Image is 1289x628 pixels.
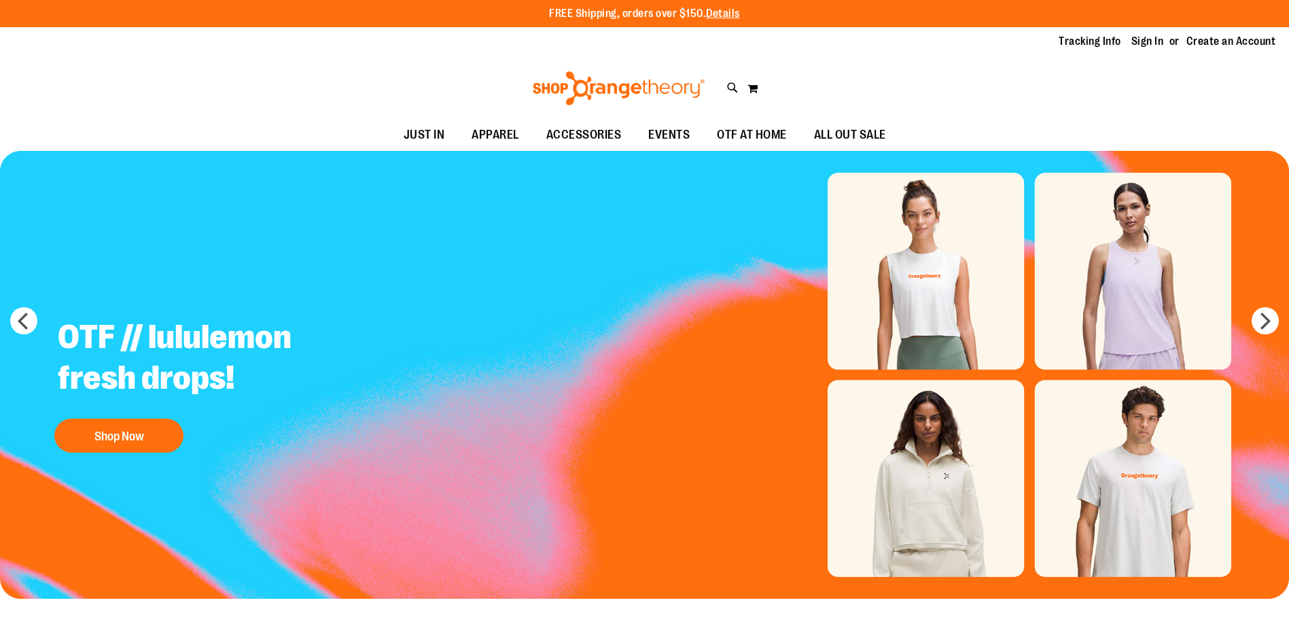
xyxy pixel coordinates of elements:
[1131,34,1164,49] a: Sign In
[549,6,740,22] p: FREE Shipping, orders over $150.
[10,307,37,334] button: prev
[54,419,183,453] button: Shop Now
[1252,307,1279,334] button: next
[814,120,886,150] span: ALL OUT SALE
[48,307,385,459] a: OTF // lululemon fresh drops! Shop Now
[546,120,622,150] span: ACCESSORIES
[48,307,385,412] h2: OTF // lululemon fresh drops!
[706,7,740,20] a: Details
[648,120,690,150] span: EVENTS
[717,120,787,150] span: OTF AT HOME
[404,120,445,150] span: JUST IN
[472,120,519,150] span: APPAREL
[1186,34,1276,49] a: Create an Account
[531,71,707,105] img: Shop Orangetheory
[1059,34,1121,49] a: Tracking Info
